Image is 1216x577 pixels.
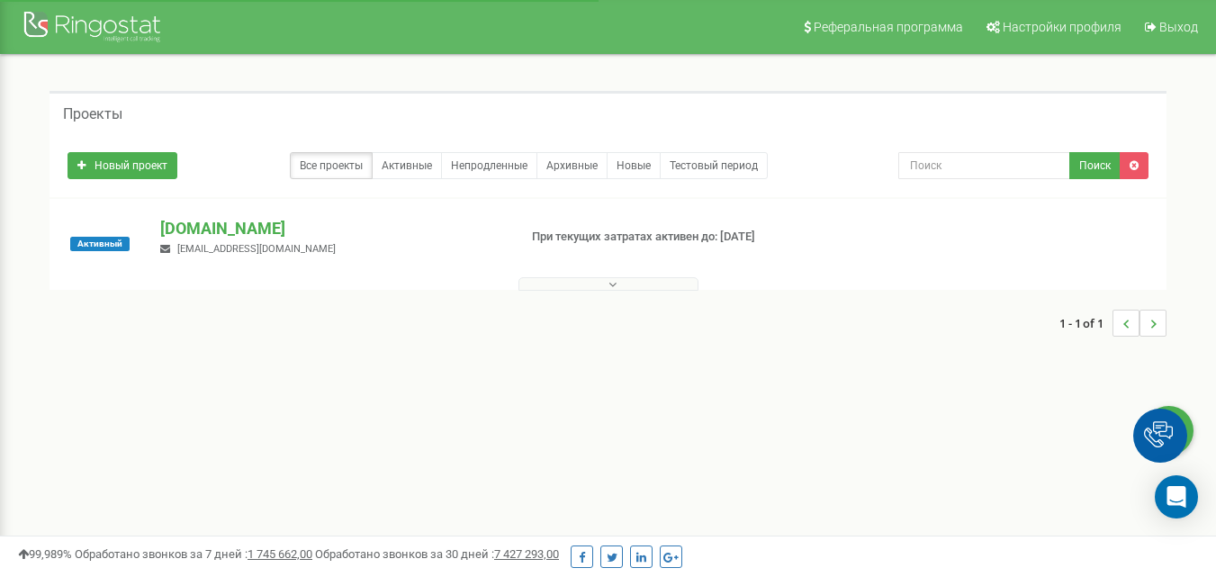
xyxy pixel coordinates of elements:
[1059,310,1112,337] span: 1 - 1 of 1
[898,152,1070,179] input: Поиск
[494,547,559,561] u: 7 427 293,00
[315,547,559,561] span: Обработано звонков за 30 дней :
[68,152,177,179] a: Новый проект
[177,243,336,255] span: [EMAIL_ADDRESS][DOMAIN_NAME]
[814,20,963,34] span: Реферальная программа
[160,217,502,240] p: [DOMAIN_NAME]
[607,152,661,179] a: Новые
[1059,292,1166,355] nav: ...
[1003,20,1121,34] span: Настройки профиля
[248,547,312,561] u: 1 745 662,00
[372,152,442,179] a: Активные
[18,547,72,561] span: 99,989%
[290,152,373,179] a: Все проекты
[63,106,122,122] h5: Проекты
[536,152,608,179] a: Архивные
[1159,20,1198,34] span: Выход
[532,229,782,246] p: При текущих затратах активен до: [DATE]
[1069,152,1121,179] button: Поиск
[660,152,768,179] a: Тестовый период
[1155,475,1198,518] div: Open Intercom Messenger
[70,237,130,251] span: Активный
[441,152,537,179] a: Непродленные
[75,547,312,561] span: Обработано звонков за 7 дней :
